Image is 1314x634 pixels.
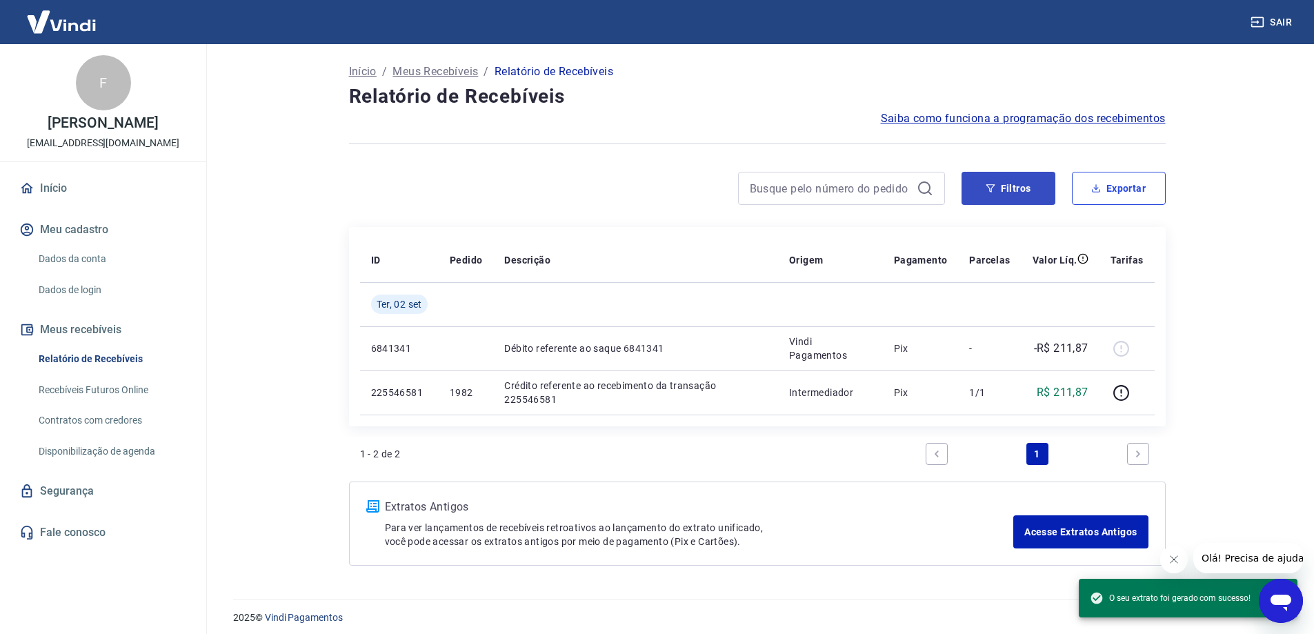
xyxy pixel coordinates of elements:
[894,253,948,267] p: Pagamento
[233,611,1281,625] p: 2025 ©
[1072,172,1166,205] button: Exportar
[789,253,823,267] p: Origem
[969,386,1010,399] p: 1/1
[17,1,106,43] img: Vindi
[1111,253,1144,267] p: Tarifas
[392,63,478,80] a: Meus Recebíveis
[377,297,422,311] span: Ter, 02 set
[33,406,190,435] a: Contratos com credores
[17,215,190,245] button: Meu cadastro
[504,341,767,355] p: Débito referente ao saque 6841341
[495,63,613,80] p: Relatório de Recebíveis
[8,10,116,21] span: Olá! Precisa de ajuda?
[17,476,190,506] a: Segurança
[33,437,190,466] a: Disponibilização de agenda
[385,499,1014,515] p: Extratos Antigos
[504,253,550,267] p: Descrição
[265,612,343,623] a: Vindi Pagamentos
[750,178,911,199] input: Busque pelo número do pedido
[1090,591,1251,605] span: O seu extrato foi gerado com sucesso!
[33,376,190,404] a: Recebíveis Futuros Online
[76,55,131,110] div: F
[17,315,190,345] button: Meus recebíveis
[504,379,767,406] p: Crédito referente ao recebimento da transação 225546581
[789,335,872,362] p: Vindi Pagamentos
[484,63,488,80] p: /
[48,116,158,130] p: [PERSON_NAME]
[349,83,1166,110] h4: Relatório de Recebíveis
[382,63,387,80] p: /
[450,253,482,267] p: Pedido
[1127,443,1149,465] a: Next page
[349,63,377,80] a: Início
[33,245,190,273] a: Dados da conta
[1013,515,1148,548] a: Acesse Extratos Antigos
[1259,579,1303,623] iframe: Botão para abrir a janela de mensagens
[1033,253,1077,267] p: Valor Líq.
[894,341,948,355] p: Pix
[33,345,190,373] a: Relatório de Recebíveis
[17,173,190,204] a: Início
[371,386,428,399] p: 225546581
[17,517,190,548] a: Fale conosco
[27,136,179,150] p: [EMAIL_ADDRESS][DOMAIN_NAME]
[920,437,1155,470] ul: Pagination
[385,521,1014,548] p: Para ver lançamentos de recebíveis retroativos ao lançamento do extrato unificado, você pode aces...
[926,443,948,465] a: Previous page
[881,110,1166,127] a: Saiba como funciona a programação dos recebimentos
[450,386,482,399] p: 1982
[962,172,1055,205] button: Filtros
[1248,10,1297,35] button: Sair
[1034,340,1088,357] p: -R$ 211,87
[894,386,948,399] p: Pix
[1160,546,1188,573] iframe: Fechar mensagem
[33,276,190,304] a: Dados de login
[1193,543,1303,573] iframe: Mensagem da empresa
[1026,443,1048,465] a: Page 1 is your current page
[1037,384,1088,401] p: R$ 211,87
[371,253,381,267] p: ID
[789,386,872,399] p: Intermediador
[969,253,1010,267] p: Parcelas
[969,341,1010,355] p: -
[371,341,428,355] p: 6841341
[360,447,401,461] p: 1 - 2 de 2
[366,500,379,513] img: ícone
